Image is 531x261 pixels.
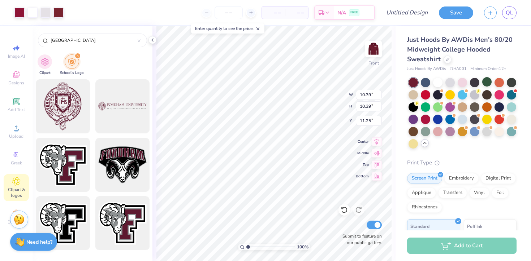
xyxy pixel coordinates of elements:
label: Submit to feature on our public gallery. [338,233,382,246]
div: Vinyl [469,187,489,198]
span: Minimum Order: 12 + [470,66,506,72]
span: Clipart & logos [4,187,29,198]
span: # JHA001 [449,66,467,72]
span: Just Hoods By AWDis [407,66,446,72]
div: Enter quantity to see the price. [191,23,264,34]
span: Clipart [39,70,51,76]
span: Standard [410,222,429,230]
span: 100 % [297,244,308,250]
button: filter button [60,54,84,76]
div: Foil [492,187,509,198]
img: Clipart Image [41,58,49,66]
span: – – [289,9,304,17]
div: Print Type [407,159,517,167]
span: School's Logo [60,70,84,76]
span: Designs [8,80,24,86]
div: Rhinestones [407,202,442,213]
span: FREE [350,10,358,15]
span: – – [266,9,281,17]
span: Decorate [8,219,25,225]
span: Greek [11,160,22,166]
div: Applique [407,187,436,198]
input: – – [215,6,243,19]
div: Front [368,60,379,66]
span: Puff Ink [467,222,482,230]
strong: Need help? [26,239,52,245]
span: Add Text [8,107,25,112]
div: Embroidery [444,173,479,184]
div: Screen Print [407,173,442,184]
div: filter for Clipart [38,54,52,76]
input: Untitled Design [380,5,433,20]
a: QL [502,6,517,19]
span: Center [356,139,369,144]
div: filter for School's Logo [60,54,84,76]
button: filter button [38,54,52,76]
span: Image AI [8,53,25,59]
img: School's Logo Image [68,58,76,66]
button: Save [439,6,473,19]
span: Middle [356,151,369,156]
span: N/A [337,9,346,17]
div: Digital Print [481,173,516,184]
span: Just Hoods By AWDis Men's 80/20 Midweight College Hooded Sweatshirt [407,35,513,63]
span: Top [356,162,369,167]
input: Try "WashU" [50,37,138,44]
span: Upload [9,133,23,139]
div: Transfers [438,187,467,198]
span: QL [506,9,513,17]
span: Bottom [356,174,369,179]
img: Front [366,42,381,56]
